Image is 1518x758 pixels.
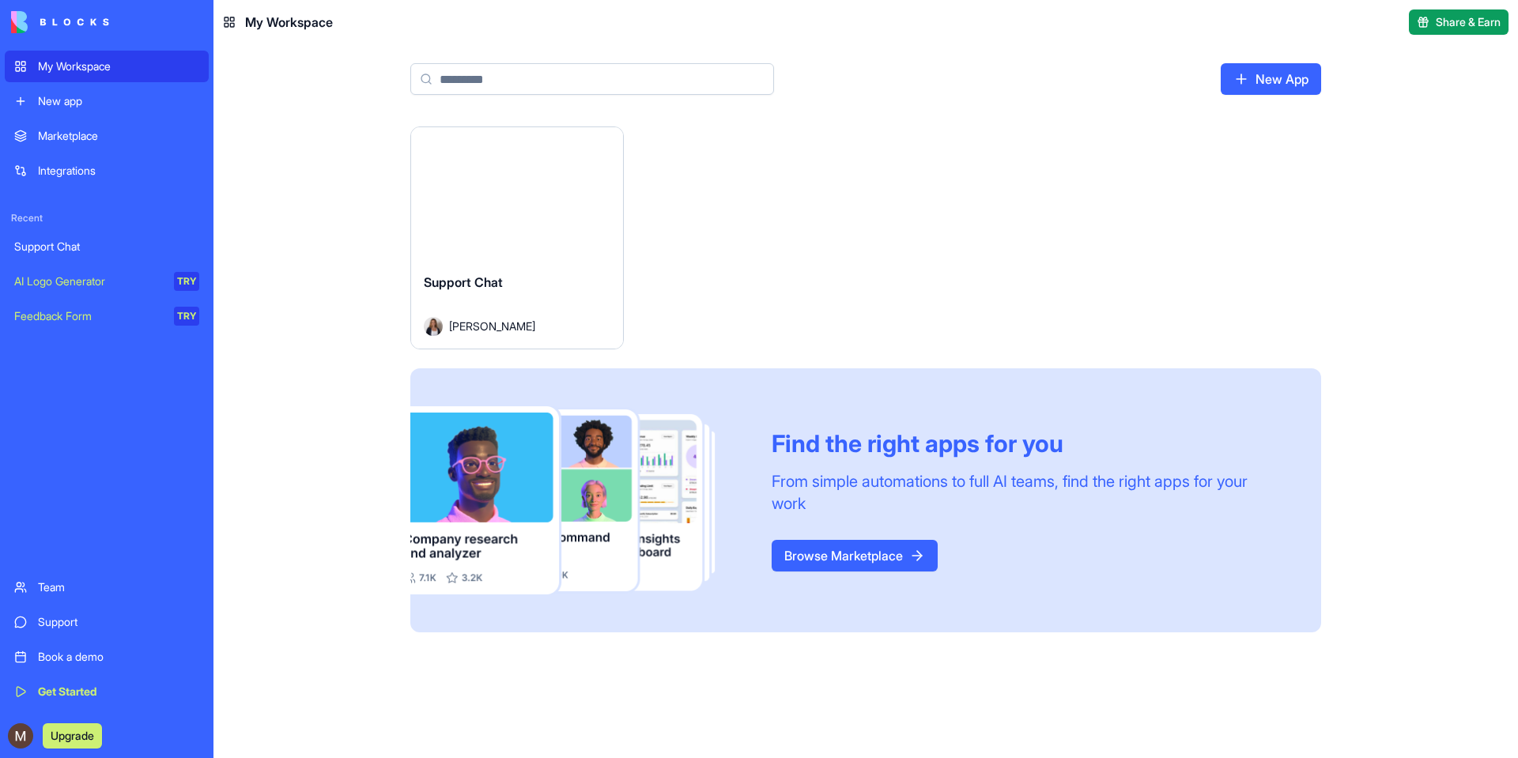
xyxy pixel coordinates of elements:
[43,723,102,749] button: Upgrade
[5,120,209,152] a: Marketplace
[14,273,163,289] div: AI Logo Generator
[5,266,209,297] a: AI Logo GeneratorTRY
[38,649,199,665] div: Book a demo
[5,85,209,117] a: New app
[1436,14,1501,30] span: Share & Earn
[424,317,443,336] img: Avatar
[5,212,209,224] span: Recent
[5,231,209,262] a: Support Chat
[410,126,624,349] a: Support ChatAvatar[PERSON_NAME]
[772,540,938,571] a: Browse Marketplace
[38,58,199,74] div: My Workspace
[245,13,333,32] span: My Workspace
[5,155,209,187] a: Integrations
[5,641,209,673] a: Book a demo
[38,128,199,144] div: Marketplace
[410,406,746,595] img: Frame_181_egmpey.png
[174,272,199,291] div: TRY
[8,723,33,749] img: ACg8ocLVfpGKM8VF8oP71AiaPphf03cqY1U4TH7URvd55hjCT-Qw3g=s96-c
[5,51,209,82] a: My Workspace
[43,727,102,743] a: Upgrade
[38,163,199,179] div: Integrations
[11,11,109,33] img: logo
[38,614,199,630] div: Support
[772,470,1283,515] div: From simple automations to full AI teams, find the right apps for your work
[5,606,209,638] a: Support
[772,429,1283,458] div: Find the right apps for you
[449,318,535,334] span: [PERSON_NAME]
[14,239,199,255] div: Support Chat
[14,308,163,324] div: Feedback Form
[38,93,199,109] div: New app
[38,579,199,595] div: Team
[38,684,199,700] div: Get Started
[5,300,209,332] a: Feedback FormTRY
[5,571,209,603] a: Team
[5,676,209,707] a: Get Started
[174,307,199,326] div: TRY
[1409,9,1509,35] button: Share & Earn
[1221,63,1321,95] a: New App
[424,274,503,290] span: Support Chat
